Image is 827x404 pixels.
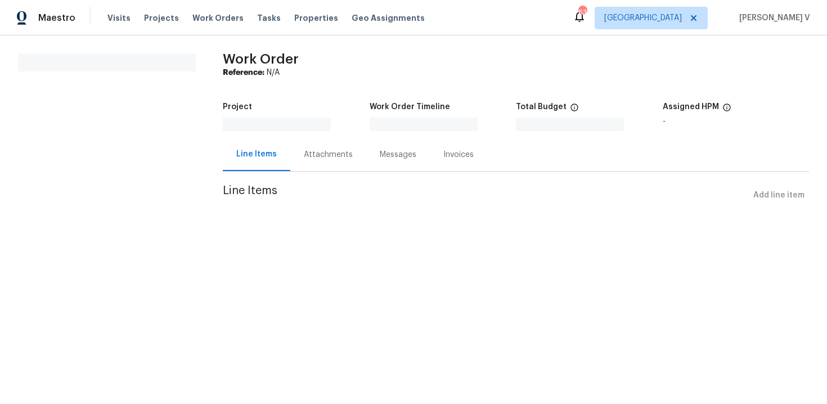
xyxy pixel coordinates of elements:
div: Line Items [236,149,277,160]
span: Projects [144,12,179,24]
span: Work Orders [192,12,244,24]
div: Attachments [304,149,353,160]
span: Line Items [223,185,749,206]
span: [PERSON_NAME] V [735,12,810,24]
span: The hpm assigned to this work order. [722,103,731,118]
span: [GEOGRAPHIC_DATA] [604,12,682,24]
span: Work Order [223,52,299,66]
h5: Work Order Timeline [370,103,450,111]
span: Maestro [38,12,75,24]
div: 63 [578,7,586,18]
span: Tasks [257,14,281,22]
div: N/A [223,67,809,78]
span: Visits [107,12,131,24]
b: Reference: [223,69,264,77]
div: Messages [380,149,416,160]
h5: Project [223,103,252,111]
div: Invoices [443,149,474,160]
h5: Total Budget [516,103,567,111]
div: - [663,118,810,125]
span: Properties [294,12,338,24]
span: Geo Assignments [352,12,425,24]
span: The total cost of line items that have been proposed by Opendoor. This sum includes line items th... [570,103,579,118]
h5: Assigned HPM [663,103,719,111]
